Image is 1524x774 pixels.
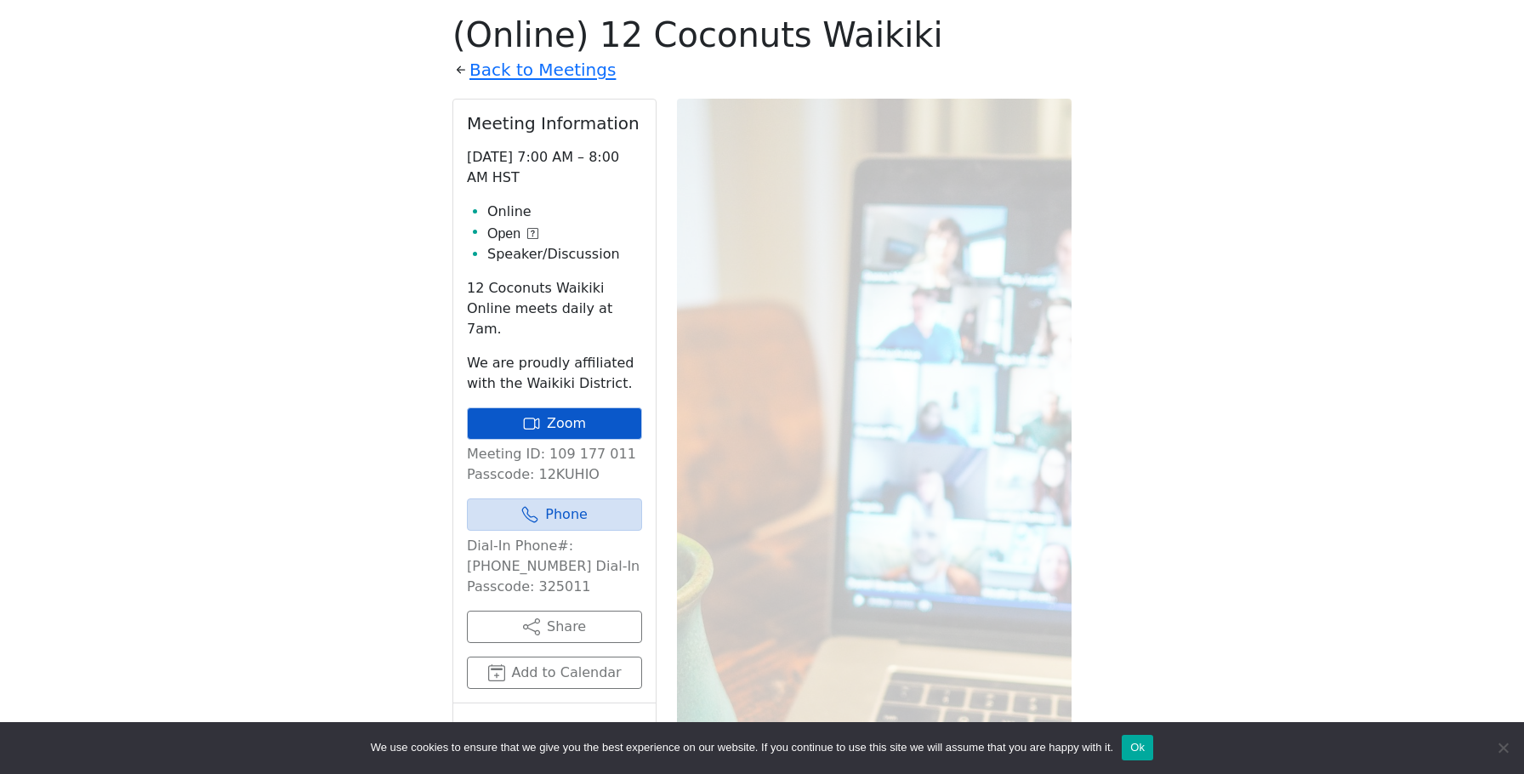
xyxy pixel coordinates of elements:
[469,55,616,85] a: Back to Meetings
[467,147,642,188] p: [DATE] 7:00 AM – 8:00 AM HST
[467,444,642,485] p: Meeting ID: 109 177 011 Passcode: 12KUHIO
[467,407,642,440] a: Zoom
[452,14,1072,55] h1: (Online) 12 Coconuts Waikiki
[1494,739,1511,756] span: No
[467,536,642,597] p: Dial-In Phone#: [PHONE_NUMBER] Dial-In Passcode: 325011
[487,202,642,222] li: Online
[467,611,642,643] button: Share
[467,278,642,339] p: 12 Coconuts Waikiki Online meets daily at 7am.
[467,657,642,689] button: Add to Calendar
[487,224,520,244] span: Open
[1122,735,1153,760] button: Ok
[371,739,1113,756] span: We use cookies to ensure that we give you the best experience on our website. If you continue to ...
[487,244,642,265] li: Speaker/Discussion
[467,498,642,531] a: Phone
[487,224,538,244] button: Open
[467,353,642,394] p: We are proudly affiliated with the Waikiki District.
[467,113,642,134] h2: Meeting Information
[467,717,642,766] small: This listing is provided by:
